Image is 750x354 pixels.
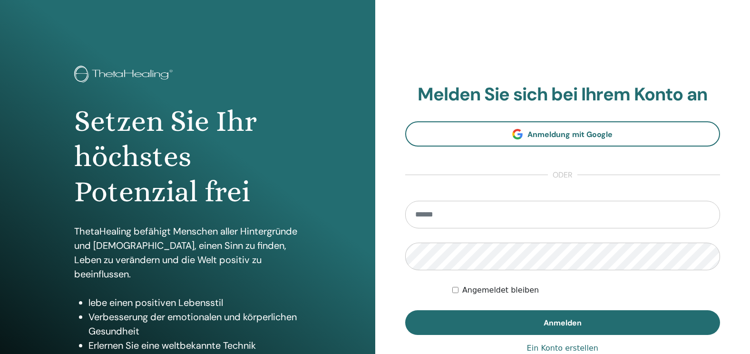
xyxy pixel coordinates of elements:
[527,129,613,139] span: Anmeldung mit Google
[405,121,721,147] a: Anmeldung mit Google
[544,318,582,328] span: Anmelden
[88,295,301,310] li: lebe einen positiven Lebensstil
[88,310,301,338] li: Verbesserung der emotionalen und körperlichen Gesundheit
[88,338,301,353] li: Erlernen Sie eine weltbekannte Technik
[548,169,577,181] span: oder
[74,104,301,210] h1: Setzen Sie Ihr höchstes Potenzial frei
[527,343,598,354] a: Ein Konto erstellen
[405,84,721,106] h2: Melden Sie sich bei Ihrem Konto an
[405,310,721,335] button: Anmelden
[74,224,301,281] p: ThetaHealing befähigt Menschen aller Hintergründe und [DEMOGRAPHIC_DATA], einen Sinn zu finden, L...
[462,285,539,296] label: Angemeldet bleiben
[452,285,720,296] div: Keep me authenticated indefinitely or until I manually logout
